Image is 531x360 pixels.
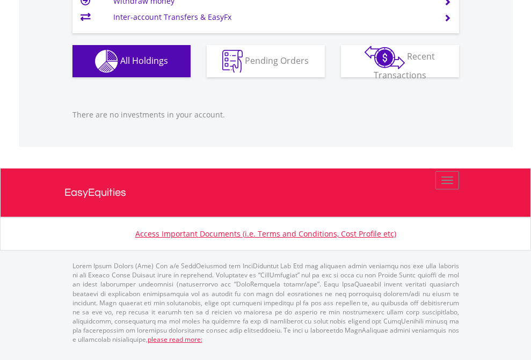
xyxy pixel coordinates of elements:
[95,50,118,73] img: holdings-wht.png
[72,261,459,344] p: Lorem Ipsum Dolors (Ame) Con a/e SeddOeiusmod tem InciDiduntut Lab Etd mag aliquaen admin veniamq...
[148,335,202,344] a: please read more:
[365,46,405,69] img: transactions-zar-wht.png
[72,45,191,77] button: All Holdings
[64,168,467,217] a: EasyEquities
[120,54,168,66] span: All Holdings
[113,9,431,25] td: Inter-account Transfers & EasyFx
[72,109,459,120] p: There are no investments in your account.
[222,50,243,73] img: pending_instructions-wht.png
[341,45,459,77] button: Recent Transactions
[245,54,309,66] span: Pending Orders
[135,229,396,239] a: Access Important Documents (i.e. Terms and Conditions, Cost Profile etc)
[207,45,325,77] button: Pending Orders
